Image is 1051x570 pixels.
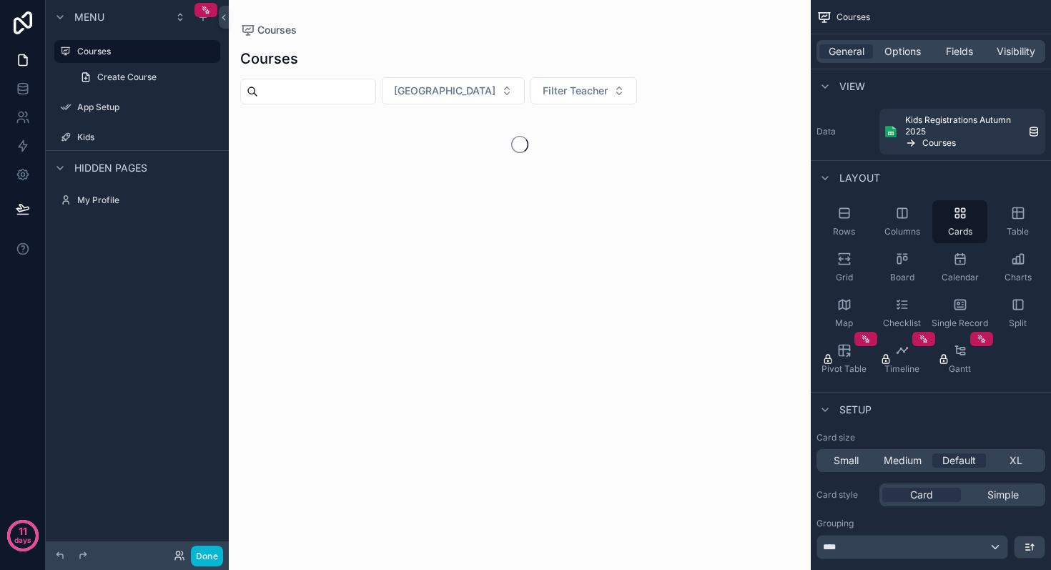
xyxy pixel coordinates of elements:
[932,246,987,289] button: Calendar
[922,137,956,149] span: Courses
[839,79,865,94] span: View
[884,363,919,375] span: Timeline
[997,44,1035,59] span: Visibility
[1009,318,1027,329] span: Split
[990,246,1045,289] button: Charts
[54,96,220,119] a: App Setup
[54,40,220,63] a: Courses
[910,488,933,502] span: Card
[19,524,27,539] p: 11
[874,246,929,289] button: Board
[874,200,929,243] button: Columns
[905,114,1022,137] span: Kids Registrations Autumn 2025
[884,453,922,468] span: Medium
[836,272,853,283] span: Grid
[942,272,979,283] span: Calendar
[1007,226,1029,237] span: Table
[932,200,987,243] button: Cards
[191,546,223,566] button: Done
[948,226,972,237] span: Cards
[816,246,872,289] button: Grid
[874,338,929,380] button: Timeline
[839,171,880,185] span: Layout
[833,226,855,237] span: Rows
[71,66,220,89] a: Create Course
[54,126,220,149] a: Kids
[890,272,914,283] span: Board
[816,489,874,501] label: Card style
[835,318,853,329] span: Map
[932,292,987,335] button: Single Record
[946,44,973,59] span: Fields
[14,530,31,550] p: days
[884,226,920,237] span: Columns
[1005,272,1032,283] span: Charts
[883,318,921,329] span: Checklist
[990,200,1045,243] button: Table
[942,453,976,468] span: Default
[874,292,929,335] button: Checklist
[77,102,217,113] label: App Setup
[74,10,104,24] span: Menu
[839,403,872,417] span: Setup
[987,488,1019,502] span: Simple
[816,518,854,529] label: Grouping
[77,195,217,206] label: My Profile
[949,363,971,375] span: Gantt
[821,363,867,375] span: Pivot Table
[829,44,864,59] span: General
[74,161,147,175] span: Hidden pages
[816,126,874,137] label: Data
[879,109,1045,154] a: Kids Registrations Autumn 2025Courses
[816,338,872,380] button: Pivot Table
[885,126,897,137] img: Google Sheets logo
[834,453,859,468] span: Small
[77,46,212,57] label: Courses
[884,44,921,59] span: Options
[54,189,220,212] a: My Profile
[932,338,987,380] button: Gantt
[77,132,217,143] label: Kids
[816,292,872,335] button: Map
[932,318,988,329] span: Single Record
[97,72,157,83] span: Create Course
[816,432,855,443] label: Card size
[837,11,870,23] span: Courses
[816,200,872,243] button: Rows
[990,292,1045,335] button: Split
[1010,453,1022,468] span: XL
